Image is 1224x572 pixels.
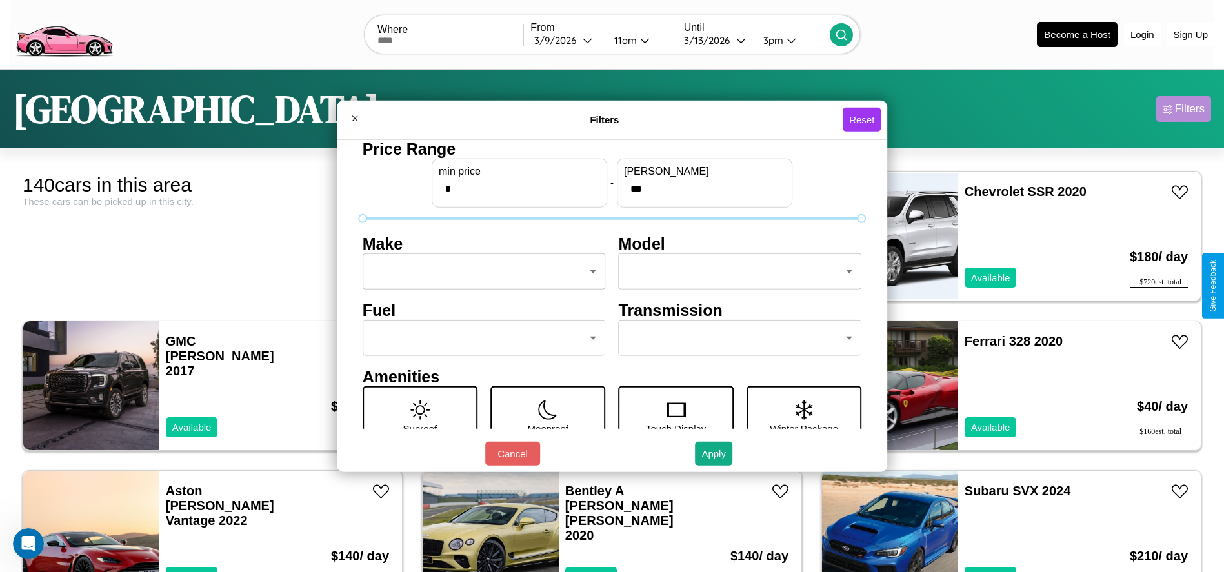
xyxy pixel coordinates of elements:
h4: Filters [366,114,843,125]
label: min price [439,165,600,177]
p: Moonroof [528,419,568,437]
label: Until [684,22,830,34]
div: $ 160 est. total [1137,427,1188,437]
p: Available [172,419,212,436]
iframe: Intercom live chat [13,528,44,559]
a: Subaru SVX 2024 [965,484,1071,498]
h4: Price Range [363,139,862,158]
button: Cancel [485,442,540,466]
button: Reset [843,108,881,132]
button: Filters [1156,96,1211,122]
h4: Amenities [363,367,862,386]
div: Give Feedback [1209,260,1218,312]
button: Sign Up [1167,23,1214,46]
button: 11am [604,34,677,47]
a: Chevrolet SSR 2020 [965,184,1087,199]
div: Filters [1175,103,1205,115]
p: Touch Display [646,419,706,437]
button: Apply [695,442,732,466]
a: Ferrari 328 2020 [965,334,1063,348]
p: Winter Package [770,419,838,437]
h3: $ 180 / day [1130,237,1188,277]
button: Login [1124,23,1161,46]
h4: Fuel [363,301,606,319]
h3: $ 140 / day [331,386,389,427]
p: Available [971,269,1010,286]
p: Available [971,419,1010,436]
label: [PERSON_NAME] [624,165,785,177]
h4: Make [363,234,606,253]
button: Become a Host [1037,22,1118,47]
a: GMC [PERSON_NAME] 2017 [166,334,274,378]
button: 3pm [753,34,830,47]
p: Sunroof [403,419,437,437]
div: 3pm [757,34,787,46]
h1: [GEOGRAPHIC_DATA] [13,83,379,135]
div: 11am [608,34,640,46]
img: logo [10,6,118,60]
div: $ 720 est. total [1130,277,1188,288]
div: These cars can be picked up in this city. [23,196,403,207]
a: Bentley A [PERSON_NAME] [PERSON_NAME] 2020 [565,484,674,542]
h4: Transmission [619,301,862,319]
button: 3/9/2026 [530,34,603,47]
div: $ 560 est. total [331,427,389,437]
div: 3 / 9 / 2026 [534,34,583,46]
p: - [610,174,614,192]
a: Aston [PERSON_NAME] Vantage 2022 [166,484,274,528]
div: 3 / 13 / 2026 [684,34,736,46]
label: Where [377,24,523,35]
div: 140 cars in this area [23,174,403,196]
h4: Model [619,234,862,253]
h3: $ 40 / day [1137,386,1188,427]
label: From [530,22,676,34]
